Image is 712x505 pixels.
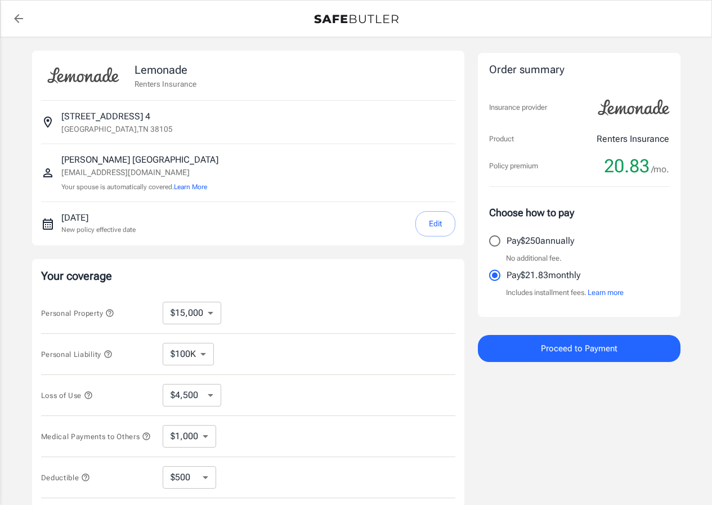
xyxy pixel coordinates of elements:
span: Personal Property [41,309,114,318]
p: Your coverage [41,268,455,284]
button: Edit [415,211,455,236]
p: Choose how to pay [489,205,669,220]
p: [GEOGRAPHIC_DATA] , TN 38105 [61,123,173,135]
img: Lemonade [592,92,676,123]
span: Deductible [41,473,91,482]
p: Pay $250 annually [507,234,574,248]
svg: New policy start date [41,217,55,231]
p: New policy effective date [61,225,136,235]
div: Order summary [489,62,669,78]
p: [STREET_ADDRESS] 4 [61,110,150,123]
p: Lemonade [135,61,196,78]
p: Pay $21.83 monthly [507,269,580,282]
svg: Insured address [41,115,55,129]
p: Renters Insurance [597,132,669,146]
button: Deductible [41,471,91,484]
p: No additional fee. [506,253,562,264]
img: Back to quotes [314,15,398,24]
p: [EMAIL_ADDRESS][DOMAIN_NAME] [61,167,218,178]
span: Medical Payments to Others [41,432,151,441]
span: Personal Liability [41,350,113,359]
a: back to quotes [7,7,30,30]
p: [DATE] [61,211,136,225]
button: Medical Payments to Others [41,430,151,443]
p: [PERSON_NAME] [GEOGRAPHIC_DATA] [61,153,218,167]
p: Product [489,133,514,145]
p: Policy premium [489,160,538,172]
span: /mo. [651,162,669,177]
button: Loss of Use [41,388,93,402]
button: Personal Liability [41,347,113,361]
img: Lemonade [41,60,126,91]
span: Loss of Use [41,391,93,400]
p: Includes installment fees. [506,287,624,298]
svg: Insured person [41,166,55,180]
p: Insurance provider [489,102,547,113]
span: 20.83 [604,155,650,177]
button: Personal Property [41,306,114,320]
p: Renters Insurance [135,78,196,90]
button: Proceed to Payment [478,335,680,362]
button: Learn more [588,287,624,298]
span: Proceed to Payment [541,341,617,356]
p: Your spouse is automatically covered. [61,182,218,193]
button: Learn More [174,182,207,192]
